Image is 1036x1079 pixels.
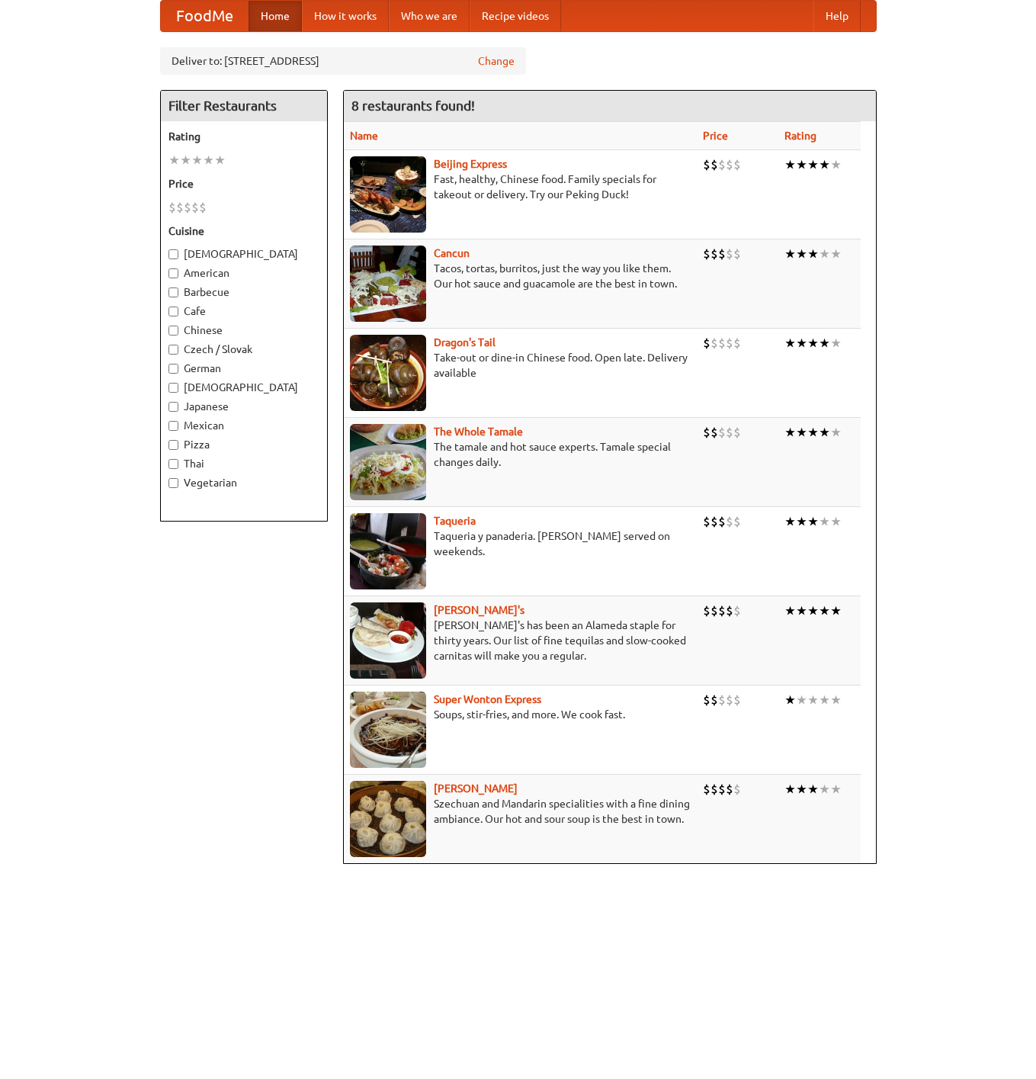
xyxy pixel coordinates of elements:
[703,130,728,142] a: Price
[350,439,691,470] p: The tamale and hot sauce experts. Tamale special changes daily.
[703,335,710,352] li: $
[350,156,426,233] img: beijing.jpg
[478,53,515,69] a: Change
[168,152,180,169] li: ★
[710,335,718,352] li: $
[726,156,733,173] li: $
[434,158,507,170] a: Beijing Express
[819,335,830,352] li: ★
[389,1,470,31] a: Who we are
[350,261,691,291] p: Tacos, tortas, burritos, just the way you like them. Our hot sauce and guacamole are the best in ...
[807,246,819,262] li: ★
[434,247,470,259] a: Cancun
[703,246,710,262] li: $
[434,782,518,795] a: [PERSON_NAME]
[830,335,842,352] li: ★
[718,781,726,798] li: $
[807,335,819,352] li: ★
[796,156,807,173] li: ★
[434,425,523,438] a: The Whole Tamale
[710,781,718,798] li: $
[807,513,819,530] li: ★
[350,350,691,381] p: Take-out or dine-in Chinese food. Open late. Delivery available
[168,284,319,300] label: Barbecue
[168,287,178,297] input: Barbecue
[830,602,842,619] li: ★
[168,265,319,281] label: American
[168,418,319,433] label: Mexican
[350,172,691,202] p: Fast, healthy, Chinese food. Family specials for takeout or delivery. Try our Peking Duck!
[168,383,178,393] input: [DEMOGRAPHIC_DATA]
[249,1,302,31] a: Home
[718,692,726,708] li: $
[703,781,710,798] li: $
[350,781,426,857] img: shandong.jpg
[703,513,710,530] li: $
[733,156,741,173] li: $
[350,707,691,722] p: Soups, stir-fries, and more. We cook fast.
[819,424,830,441] li: ★
[180,152,191,169] li: ★
[184,199,191,216] li: $
[718,513,726,530] li: $
[807,602,819,619] li: ★
[718,246,726,262] li: $
[726,424,733,441] li: $
[710,424,718,441] li: $
[733,513,741,530] li: $
[434,693,541,705] b: Super Wonton Express
[796,692,807,708] li: ★
[168,249,178,259] input: [DEMOGRAPHIC_DATA]
[807,424,819,441] li: ★
[434,515,476,527] a: Taqueria
[168,364,178,374] input: German
[350,130,378,142] a: Name
[830,513,842,530] li: ★
[168,478,178,488] input: Vegetarian
[302,1,389,31] a: How it works
[726,335,733,352] li: $
[350,246,426,322] img: cancun.jpg
[830,781,842,798] li: ★
[168,345,178,355] input: Czech / Slovak
[168,361,319,376] label: German
[434,604,524,616] b: [PERSON_NAME]'s
[350,513,426,589] img: taqueria.jpg
[784,424,796,441] li: ★
[784,335,796,352] li: ★
[168,176,319,191] h5: Price
[830,156,842,173] li: ★
[160,47,526,75] div: Deliver to: [STREET_ADDRESS]
[830,424,842,441] li: ★
[807,692,819,708] li: ★
[168,456,319,471] label: Thai
[214,152,226,169] li: ★
[161,1,249,31] a: FoodMe
[807,781,819,798] li: ★
[203,152,214,169] li: ★
[718,156,726,173] li: $
[350,618,691,663] p: [PERSON_NAME]'s has been an Alameda staple for thirty years. Our list of fine tequilas and slow-c...
[191,199,199,216] li: $
[168,307,178,316] input: Cafe
[703,602,710,619] li: $
[703,692,710,708] li: $
[718,424,726,441] li: $
[784,513,796,530] li: ★
[784,156,796,173] li: ★
[350,528,691,559] p: Taqueria y panaderia. [PERSON_NAME] served on weekends.
[784,602,796,619] li: ★
[168,199,176,216] li: $
[819,246,830,262] li: ★
[710,156,718,173] li: $
[434,336,496,348] b: Dragon's Tail
[830,692,842,708] li: ★
[350,602,426,679] img: pedros.jpg
[703,424,710,441] li: $
[733,692,741,708] li: $
[796,424,807,441] li: ★
[351,98,475,113] ng-pluralize: 8 restaurants found!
